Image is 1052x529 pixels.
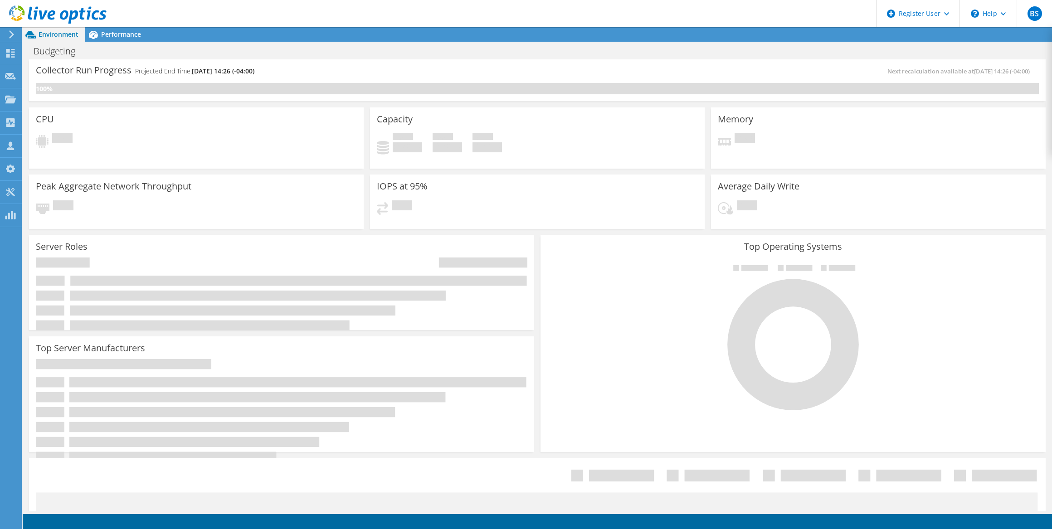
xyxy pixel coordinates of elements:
[472,133,493,142] span: Total
[392,200,412,213] span: Pending
[377,114,413,124] h3: Capacity
[53,200,73,213] span: Pending
[472,142,502,152] h4: 0 GiB
[433,142,462,152] h4: 0 GiB
[718,181,799,191] h3: Average Daily Write
[433,133,453,142] span: Free
[974,67,1030,75] span: [DATE] 14:26 (-04:00)
[192,67,254,75] span: [DATE] 14:26 (-04:00)
[971,10,979,18] svg: \n
[29,46,89,56] h1: Budgeting
[1028,6,1042,21] span: BS
[135,66,254,76] h4: Projected End Time:
[735,133,755,146] span: Pending
[36,114,54,124] h3: CPU
[36,181,191,191] h3: Peak Aggregate Network Throughput
[393,133,413,142] span: Used
[39,30,78,39] span: Environment
[52,133,73,146] span: Pending
[377,181,428,191] h3: IOPS at 95%
[36,343,145,353] h3: Top Server Manufacturers
[101,30,141,39] span: Performance
[718,114,753,124] h3: Memory
[36,242,88,252] h3: Server Roles
[393,142,422,152] h4: 0 GiB
[887,67,1034,75] span: Next recalculation available at
[547,242,1039,252] h3: Top Operating Systems
[737,200,757,213] span: Pending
